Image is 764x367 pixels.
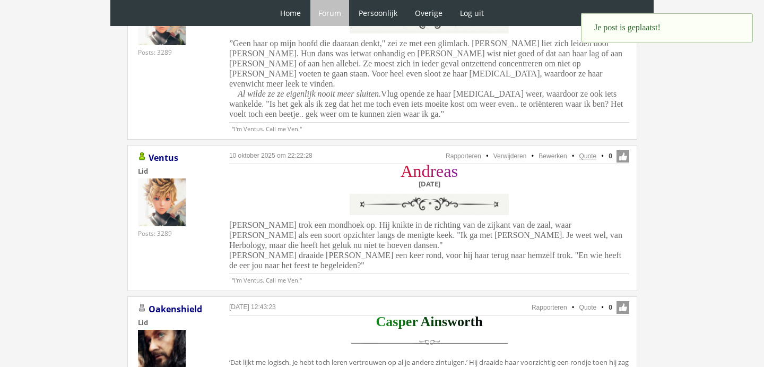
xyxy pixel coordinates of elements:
span: s [442,314,447,329]
span: r [430,161,436,181]
span: A [421,314,431,329]
span: r [412,314,418,329]
span: h [475,314,482,329]
img: Gebruiker is online [138,152,146,161]
img: vFZgZrq.png [347,191,511,217]
span: o [457,314,464,329]
a: 10 oktober 2025 om 22:22:28 [229,152,312,159]
p: "I'm Ventus. Call me Ven." [229,274,629,284]
img: Ventus [138,178,186,226]
div: Lid [138,318,212,327]
div: Lid [138,166,212,176]
span: Like deze post [617,301,629,314]
span: t [470,314,475,329]
span: 0 [609,151,612,161]
i: Al wilde ze ze eigenlijk nooit meer sluiten. [238,89,381,98]
div: Je post is geplaatst! [581,13,753,42]
span: r [464,314,471,329]
span: A [401,161,413,181]
a: [DATE] 12:43:23 [229,303,276,311]
img: scheidingslijn.png [347,331,511,355]
span: i [430,314,434,329]
span: e [436,161,444,181]
span: a [386,314,393,329]
span: [PERSON_NAME] trok een mondhoek op. Hij knikte in de richting van de zijkant van de zaal, waar [P... [229,220,622,270]
a: Rapporteren [446,152,481,160]
b: [DATE] [419,179,440,189]
div: Posts: 3289 [138,229,172,238]
a: Rapporteren [532,304,567,311]
a: Quote [579,152,597,160]
div: Posts: 3289 [138,48,172,57]
span: d [422,161,430,181]
span: s [393,314,398,329]
a: Verwijderen [493,152,527,160]
a: Ventus [149,152,178,164]
a: Oakenshield [149,303,202,315]
img: Gebruiker is offline [138,304,146,312]
span: ”Geen haar op mijn hoofd die daaraan denkt," zei ze met een glimlach. [PERSON_NAME] liet zich lei... [229,39,623,118]
span: s [452,161,458,181]
span: w [447,314,457,329]
p: "I'm Ventus. Call me Ven." [229,122,629,133]
span: e [406,314,412,329]
span: n [413,161,421,181]
a: Bewerken [539,152,567,160]
span: n [435,314,442,329]
a: Quote [579,304,597,311]
span: C [376,314,386,329]
span: a [444,161,451,181]
span: 0 [609,303,612,312]
span: p [398,314,405,329]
